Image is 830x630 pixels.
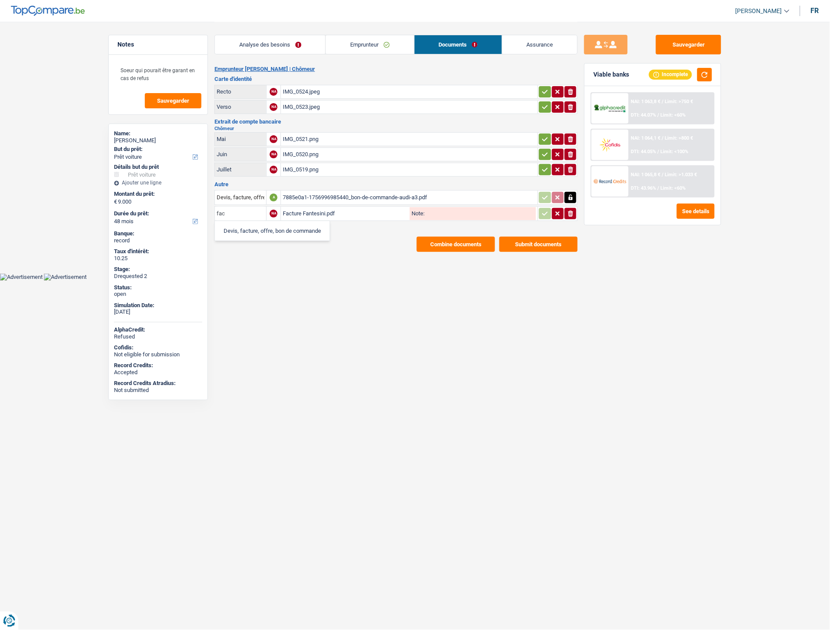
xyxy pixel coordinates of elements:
span: NAI: 1 065,8 € [631,172,661,178]
div: NA [270,210,278,218]
div: Not submitted [114,387,202,394]
img: Advertisement [44,274,87,281]
div: IMG_0524.jpeg [283,85,536,98]
img: Record Credits [594,173,626,189]
span: Limit: <60% [661,185,686,191]
label: But du prêt: [114,146,201,153]
span: Limit: >750 € [665,99,693,104]
h3: Autre [214,181,578,187]
span: / [662,172,664,178]
div: Juin [217,151,264,157]
span: Limit: >1.033 € [665,172,697,178]
span: NAI: 1 064,1 € [631,135,661,141]
div: 7885e0a1-1756996985440_bon-de-commande-audi-a3.pdf [283,191,536,204]
div: Facture Fantesini.pdf [283,207,408,220]
div: Record Credits Atradius: [114,380,202,387]
div: record [114,237,202,244]
button: Combine documents [417,237,495,252]
div: Stage: [114,266,202,273]
h5: Notes [117,41,199,48]
label: Note: [410,211,425,216]
div: [PERSON_NAME] [114,137,202,144]
label: Montant du prêt: [114,191,201,198]
div: Simulation Date: [114,302,202,309]
span: / [658,112,659,118]
span: Limit: >800 € [665,135,693,141]
div: Incomplete [649,70,692,79]
label: Durée du prêt: [114,210,201,217]
a: Analyse des besoins [215,35,325,54]
span: [PERSON_NAME] [736,7,782,15]
div: A [270,194,278,201]
div: NA [270,103,278,111]
span: DTI: 44.07% [631,112,656,118]
div: Name: [114,130,202,137]
span: Limit: <100% [661,149,689,154]
div: Drequested 2 [114,273,202,280]
div: fr [811,7,819,15]
div: NA [270,88,278,96]
div: Refused [114,333,202,340]
div: Ajouter une ligne [114,180,202,186]
div: IMG_0520.png [283,148,536,161]
div: Cofidis: [114,344,202,351]
h3: Carte d'identité [214,76,578,82]
div: Status: [114,284,202,291]
div: Mai [217,136,264,142]
div: NA [270,166,278,174]
span: Sauvegarder [157,98,189,104]
div: Recto [217,88,264,95]
div: IMG_0523.jpeg [283,101,536,114]
div: NA [270,151,278,158]
div: Accepted [114,369,202,376]
div: Not eligible for submission [114,351,202,358]
span: / [662,135,664,141]
div: 10.25 [114,255,202,262]
img: AlphaCredit [594,104,626,114]
button: See details [677,204,715,219]
h2: Emprunteur [PERSON_NAME] | Chômeur [214,66,578,73]
div: Viable banks [593,71,629,78]
span: / [658,185,659,191]
div: Détails but du prêt [114,164,202,171]
div: AlphaCredit: [114,326,202,333]
span: / [658,149,659,154]
div: Taux d'intérêt: [114,248,202,255]
button: Sauvegarder [656,35,721,54]
span: DTI: 43.96% [631,185,656,191]
div: NA [270,135,278,143]
div: open [114,291,202,298]
img: TopCompare Logo [11,6,85,16]
div: [DATE] [114,308,202,315]
a: Documents [415,35,502,54]
div: Verso [217,104,264,110]
h3: Extrait de compte bancaire [214,119,578,124]
div: Banque: [114,230,202,237]
div: Juillet [217,166,264,173]
button: Submit documents [499,237,578,252]
span: NAI: 1 063,8 € [631,99,661,104]
a: Assurance [502,35,577,54]
span: DTI: 44.05% [631,149,656,154]
span: Limit: <60% [661,112,686,118]
h2: Chômeur [214,126,578,131]
a: [PERSON_NAME] [729,4,790,18]
a: Emprunteur [326,35,414,54]
button: Sauvegarder [145,93,201,108]
div: Record Credits: [114,362,202,369]
span: / [662,99,664,104]
div: IMG_0521.png [283,133,536,146]
span: € [114,198,117,205]
img: Cofidis [594,137,626,153]
li: Devis, facture, offre, bon de commande [219,225,325,236]
div: IMG_0519.png [283,163,536,176]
